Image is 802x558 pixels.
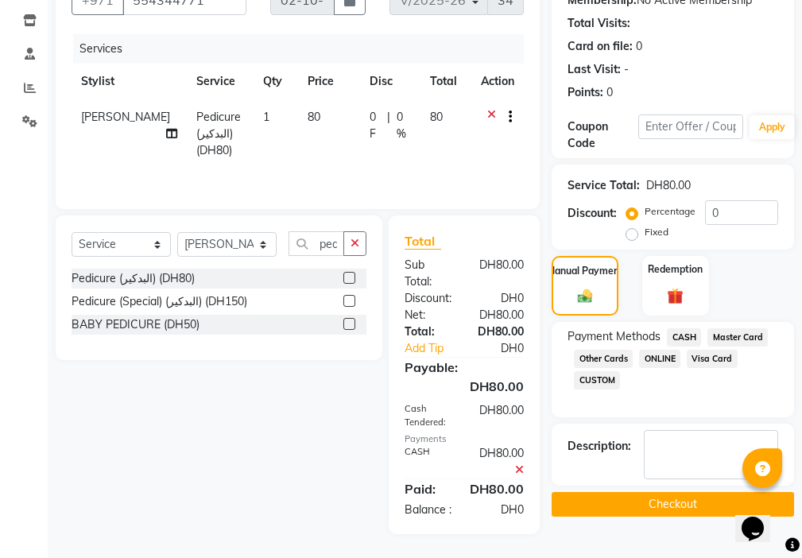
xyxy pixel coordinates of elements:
[72,293,247,310] div: Pedicure (Special) (البدكير) (DH150)
[687,350,738,368] span: Visa Card
[73,34,536,64] div: Services
[393,479,458,498] div: Paid:
[72,64,187,99] th: Stylist
[568,328,661,345] span: Payment Methods
[196,110,241,157] span: Pedicure (البدكير) (DH80)
[662,286,688,306] img: _gift.svg
[464,445,536,479] div: DH80.00
[263,110,269,124] span: 1
[624,61,629,78] div: -
[735,494,786,542] iframe: chat widget
[393,257,464,290] div: Sub Total:
[393,307,464,324] div: Net:
[645,204,695,219] label: Percentage
[393,290,464,307] div: Discount:
[405,233,441,250] span: Total
[636,38,642,55] div: 0
[476,340,536,357] div: DH0
[574,371,620,389] span: CUSTOM
[430,110,443,124] span: 80
[568,38,633,55] div: Card on file:
[568,15,630,32] div: Total Visits:
[393,358,536,377] div: Payable:
[574,350,633,368] span: Other Cards
[393,445,464,479] div: CASH
[393,324,464,340] div: Total:
[568,84,603,101] div: Points:
[464,324,536,340] div: DH80.00
[471,64,524,99] th: Action
[552,492,794,517] button: Checkout
[568,177,640,194] div: Service Total:
[72,270,195,287] div: Pedicure (البدكير) (DH80)
[393,502,464,518] div: Balance :
[606,84,613,101] div: 0
[360,64,420,99] th: Disc
[568,438,631,455] div: Description:
[254,64,298,99] th: Qty
[397,109,411,142] span: 0 %
[645,225,668,239] label: Fixed
[72,316,200,333] div: BABY PEDICURE (DH50)
[464,502,536,518] div: DH0
[646,177,691,194] div: DH80.00
[464,290,536,307] div: DH0
[393,340,476,357] a: Add Tip
[289,231,344,256] input: Search or Scan
[370,109,382,142] span: 0 F
[648,262,703,277] label: Redemption
[187,64,254,99] th: Service
[420,64,471,99] th: Total
[464,257,536,290] div: DH80.00
[308,110,320,124] span: 80
[568,61,621,78] div: Last Visit:
[81,110,170,124] span: [PERSON_NAME]
[298,64,360,99] th: Price
[458,479,536,498] div: DH80.00
[547,264,623,278] label: Manual Payment
[568,205,617,222] div: Discount:
[387,109,390,142] span: |
[568,118,637,152] div: Coupon Code
[638,114,743,139] input: Enter Offer / Coupon Code
[573,288,597,304] img: _cash.svg
[667,328,701,347] span: CASH
[707,328,768,347] span: Master Card
[393,402,464,429] div: Cash Tendered:
[405,432,524,446] div: Payments
[464,402,536,429] div: DH80.00
[464,307,536,324] div: DH80.00
[639,350,680,368] span: ONLINE
[393,377,536,396] div: DH80.00
[750,115,795,139] button: Apply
